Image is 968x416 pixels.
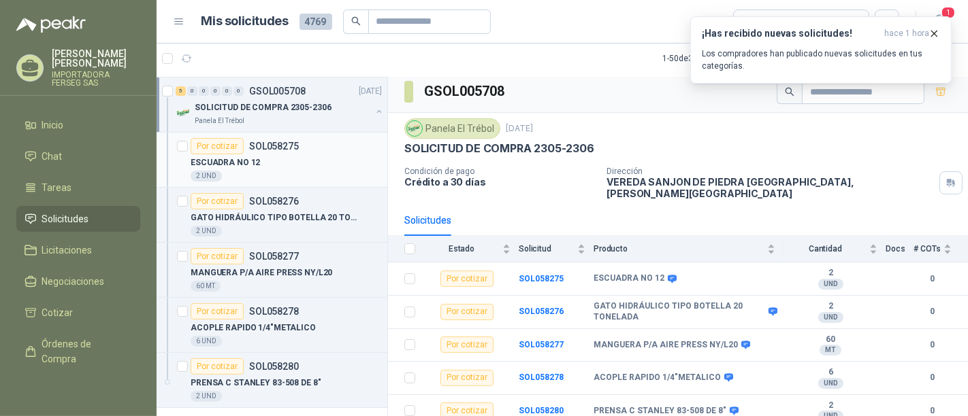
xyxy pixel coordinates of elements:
[42,336,127,366] span: Órdenes de Compra
[42,383,93,398] span: Remisiones
[191,281,221,292] div: 60 MT
[404,167,596,176] p: Condición de pago
[440,271,494,287] div: Por cotizar
[191,138,244,154] div: Por cotizar
[784,400,877,411] b: 2
[519,372,564,382] a: SOL058278
[784,268,877,279] b: 2
[16,112,140,138] a: Inicio
[818,279,843,290] div: UND
[519,340,564,349] a: SOL058277
[519,406,564,415] a: SOL058280
[191,391,222,402] div: 2 UND
[157,243,387,298] a: Por cotizarSOL058277MANGUERA P/A AIRE PRESS NY/L2060 MT
[404,176,596,188] p: Crédito a 30 días
[191,322,316,334] p: ACOPLE RAPIDO 1/4"METALICO
[914,273,952,285] b: 0
[199,86,209,96] div: 0
[594,236,784,262] th: Producto
[818,312,843,323] div: UND
[16,175,140,201] a: Tareas
[42,180,72,195] span: Tareas
[914,339,952,351] b: 0
[42,243,93,258] span: Licitaciones
[191,266,332,279] p: MANGUERA P/A AIRE PRESS NY/L20
[16,16,86,33] img: Logo peakr
[16,206,140,232] a: Solicitudes
[157,188,387,243] a: Por cotizarSOL058276GATO HIDRÁULICO TIPO BOTELLA 20 TONELADA2 UND
[42,211,89,226] span: Solicitudes
[233,86,244,96] div: 0
[42,118,64,133] span: Inicio
[176,83,385,126] a: 5 0 0 0 0 0 GSOL005708[DATE] Company LogoSOLICITUD DE COMPRA 2305-2306Panela El Trébol
[42,149,63,164] span: Chat
[423,236,519,262] th: Estado
[440,304,494,320] div: Por cotizar
[742,14,771,29] div: Todas
[941,6,956,19] span: 1
[423,244,500,254] span: Estado
[249,86,306,96] p: GSOL005708
[784,301,877,312] b: 2
[191,171,222,181] div: 2 UND
[784,244,867,254] span: Cantidad
[690,16,952,84] button: ¡Has recibido nuevas solicitudes!hace 1 hora Los compradores han publicado nuevas solicitudes en ...
[201,12,289,31] h1: Mis solicitudes
[914,236,968,262] th: # COTs
[176,105,192,121] img: Company Logo
[662,48,751,69] div: 1 - 50 de 3581
[249,252,299,261] p: SOL058277
[16,143,140,169] a: Chat
[784,236,886,262] th: Cantidad
[16,237,140,263] a: Licitaciones
[52,49,140,68] p: [PERSON_NAME] [PERSON_NAME]
[927,10,952,34] button: 1
[519,307,564,316] a: SOL058276
[191,248,244,264] div: Por cotizar
[195,101,332,114] p: SOLICITUD DE COMPRA 2305-2306
[404,141,594,156] p: SOLICITUD DE COMPRA 2305-2306
[519,274,564,283] a: SOL058275
[607,167,934,176] p: Dirección
[594,372,721,383] b: ACOPLE RAPIDO 1/4"METALICO
[594,273,664,284] b: ESCUADRA NO 12
[176,86,186,96] div: 5
[249,141,299,151] p: SOL058275
[702,28,879,39] h3: ¡Has recibido nuevas solicitudes!
[594,244,764,254] span: Producto
[914,244,941,254] span: # COTs
[519,244,575,254] span: Solicitud
[424,81,506,102] h3: GSOL005708
[300,14,332,30] span: 4769
[784,367,877,378] b: 6
[191,156,260,169] p: ESCUADRA NO 12
[351,16,361,26] span: search
[16,268,140,294] a: Negociaciones
[191,336,222,347] div: 6 UND
[191,303,244,319] div: Por cotizar
[42,274,105,289] span: Negociaciones
[594,301,765,322] b: GATO HIDRÁULICO TIPO BOTELLA 20 TONELADA
[407,121,422,136] img: Company Logo
[886,236,914,262] th: Docs
[195,116,244,126] p: Panela El Trébol
[222,86,232,96] div: 0
[607,176,934,199] p: VEREDA SANJON DE PIEDRA [GEOGRAPHIC_DATA] , [PERSON_NAME][GEOGRAPHIC_DATA]
[187,86,197,96] div: 0
[191,377,321,389] p: PRENSA C STANLEY 83-508 DE 8"
[191,211,360,224] p: GATO HIDRÁULICO TIPO BOTELLA 20 TONELADA
[16,377,140,403] a: Remisiones
[818,378,843,389] div: UND
[914,371,952,384] b: 0
[440,336,494,353] div: Por cotizar
[594,340,738,351] b: MANGUERA P/A AIRE PRESS NY/L20
[42,305,74,320] span: Cotizar
[249,307,299,316] p: SOL058278
[191,358,244,375] div: Por cotizar
[440,370,494,386] div: Por cotizar
[16,300,140,326] a: Cotizar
